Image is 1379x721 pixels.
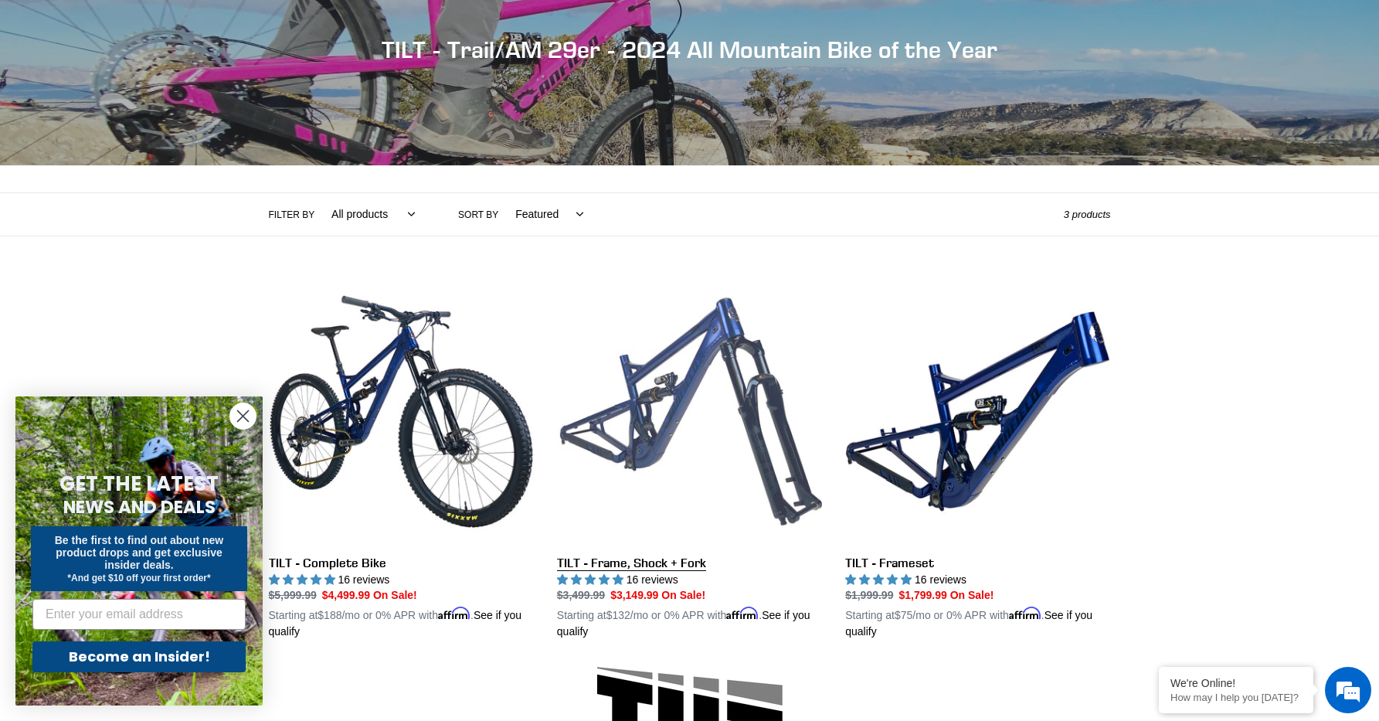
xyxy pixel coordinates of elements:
[269,208,315,222] label: Filter by
[67,573,210,583] span: *And get $10 off your first order*
[32,599,246,630] input: Enter your email address
[63,495,216,519] span: NEWS AND DEALS
[55,534,224,571] span: Be the first to find out about new product drops and get exclusive insider deals.
[32,641,246,672] button: Become an Insider!
[1170,677,1302,689] div: We're Online!
[382,36,997,63] span: TILT - Trail/AM 29er - 2024 All Mountain Bike of the Year
[1170,692,1302,703] p: How may I help you today?
[1064,209,1111,220] span: 3 products
[458,208,498,222] label: Sort by
[229,403,256,430] button: Close dialog
[59,470,219,498] span: GET THE LATEST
